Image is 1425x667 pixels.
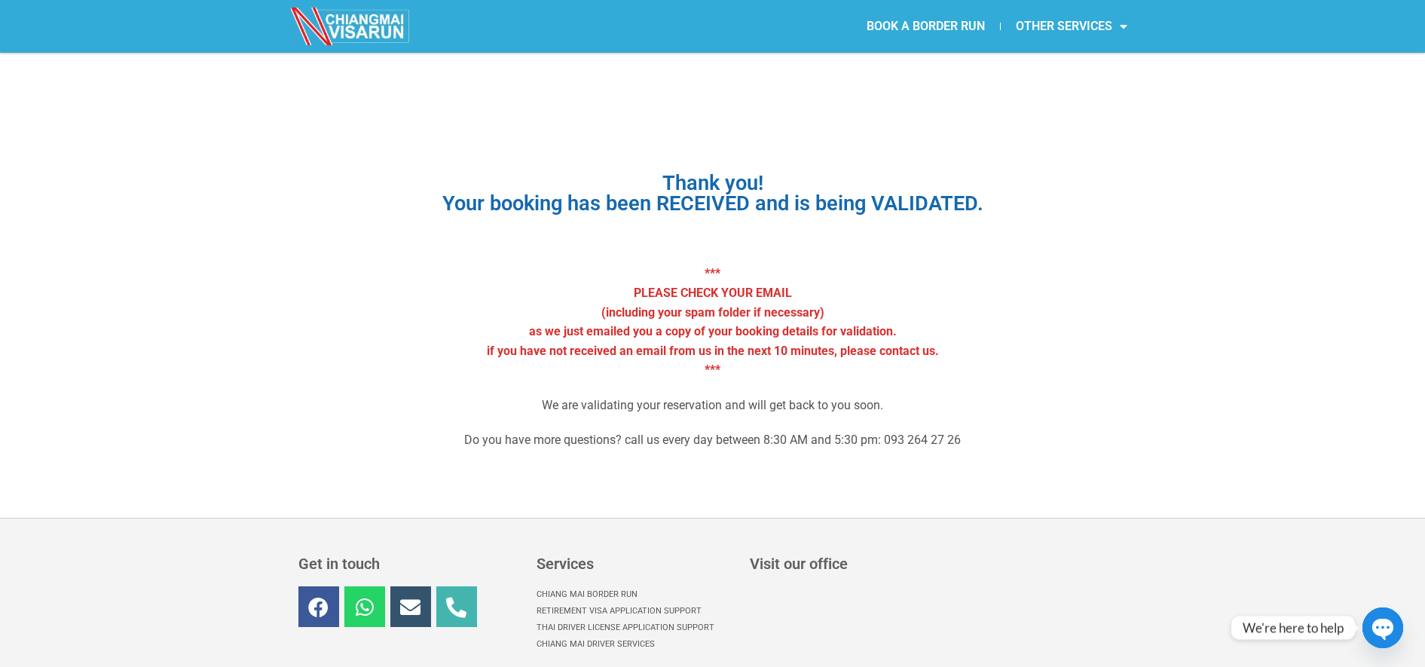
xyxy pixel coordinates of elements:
[537,636,735,653] a: Chiang Mai Driver Services
[487,324,939,377] strong: as we just emailed you a copy of your booking details for validation. if you have not received an...
[1001,9,1142,44] a: OTHER SERVICES
[325,396,1101,415] p: We are validating your reservation and will get back to you soon.
[537,620,735,636] a: Thai Driver License Application Support
[537,586,735,603] a: Chiang Mai Border Run
[852,9,1000,44] a: BOOK A BORDER RUN
[750,556,1124,571] h3: Visit our office
[601,266,824,319] strong: *** PLEASE CHECK YOUR EMAIL (including your spam folder if necessary)
[298,556,521,571] h3: Get in touch
[325,430,1101,450] p: Do you have more questions? call us every day between 8:30 AM and 5:30 pm: 093 264 27 26
[537,556,735,571] h3: Services
[537,586,735,653] nav: Menu
[325,173,1101,214] h1: Thank you! Your booking has been RECEIVED and is being VALIDATED.
[713,9,1142,44] nav: Menu
[537,603,735,620] a: Retirement Visa Application Support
